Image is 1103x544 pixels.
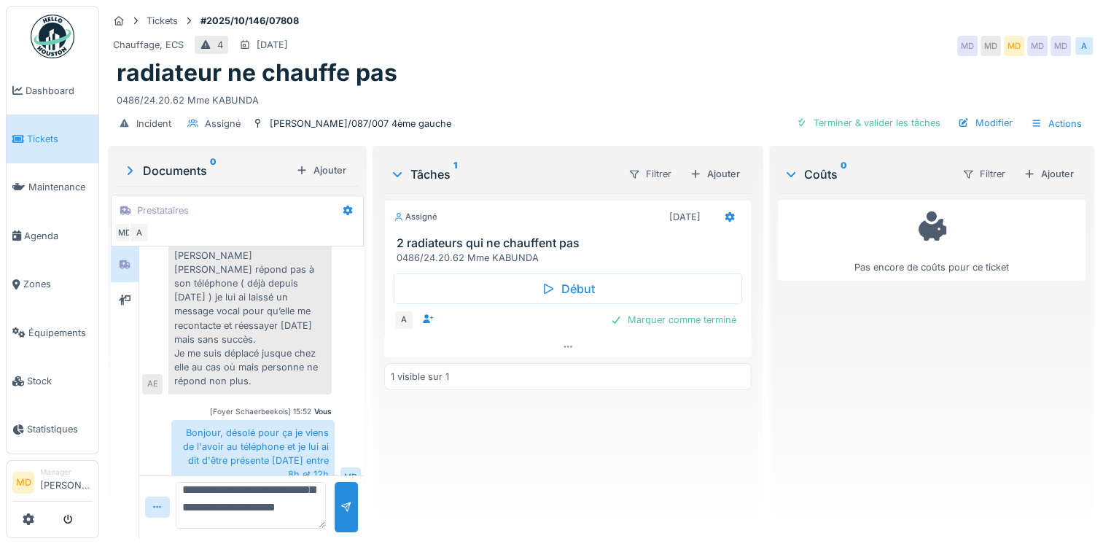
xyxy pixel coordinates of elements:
[12,472,34,494] li: MD
[7,163,98,211] a: Maintenance
[956,163,1012,184] div: Filtrer
[27,374,93,388] span: Stock
[1051,36,1071,56] div: MD
[952,113,1018,133] div: Modifier
[217,38,223,52] div: 4
[841,166,847,183] sup: 0
[113,38,184,52] div: Chauffage, ECS
[7,405,98,454] a: Statistiques
[117,88,1086,107] div: 0486/24.20.62 Mme KABUNDA
[981,36,1001,56] div: MD
[168,228,332,394] div: [PERSON_NAME], [PERSON_NAME] [PERSON_NAME] répond pas à son téléphone ( déjà depuis [DATE] ) je l...
[394,273,742,304] div: Début
[136,117,171,131] div: Incident
[26,84,93,98] span: Dashboard
[7,114,98,163] a: Tickets
[195,14,305,28] strong: #2025/10/146/07808
[394,211,437,223] div: Assigné
[257,38,288,52] div: [DATE]
[790,113,946,133] div: Terminer & valider les tâches
[1024,113,1088,134] div: Actions
[604,310,742,330] div: Marquer comme terminé
[28,326,93,340] span: Équipements
[210,162,217,179] sup: 0
[27,422,93,436] span: Statistiques
[1018,164,1080,184] div: Ajouter
[28,180,93,194] span: Maintenance
[391,370,449,384] div: 1 visible sur 1
[7,357,98,405] a: Stock
[684,164,746,184] div: Ajouter
[27,132,93,146] span: Tickets
[394,310,414,330] div: A
[117,59,397,87] h1: radiateur ne chauffe pas
[397,236,745,250] h3: 2 radiateurs qui ne chauffent pas
[669,210,701,224] div: [DATE]
[122,162,290,179] div: Documents
[7,211,98,260] a: Agenda
[290,160,352,180] div: Ajouter
[31,15,74,58] img: Badge_color-CXgf-gQk.svg
[314,406,332,417] div: Vous
[1027,36,1048,56] div: MD
[40,467,93,498] li: [PERSON_NAME]
[340,467,361,488] div: MD
[784,166,950,183] div: Coûts
[1004,36,1024,56] div: MD
[787,206,1076,274] div: Pas encore de coûts pour ce ticket
[7,260,98,308] a: Zones
[7,308,98,357] a: Équipements
[12,467,93,502] a: MD Manager[PERSON_NAME]
[142,374,163,395] div: AE
[390,166,616,183] div: Tâches
[40,467,93,478] div: Manager
[147,14,178,28] div: Tickets
[7,66,98,114] a: Dashboard
[171,420,335,488] div: Bonjour, désolé pour ça je viens de l'avoir au téléphone et je lui ai dit d'être présente [DATE] ...
[137,203,189,217] div: Prestataires
[24,229,93,243] span: Agenda
[270,117,451,131] div: [PERSON_NAME]/087/007 4ème gauche
[622,163,678,184] div: Filtrer
[397,251,745,265] div: 0486/24.20.62 Mme KABUNDA
[205,117,241,131] div: Assigné
[23,277,93,291] span: Zones
[129,222,149,243] div: A
[210,406,311,417] div: [Foyer Schaerbeekois] 15:52
[1074,36,1094,56] div: A
[453,166,457,183] sup: 1
[957,36,978,56] div: MD
[114,222,135,243] div: MD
